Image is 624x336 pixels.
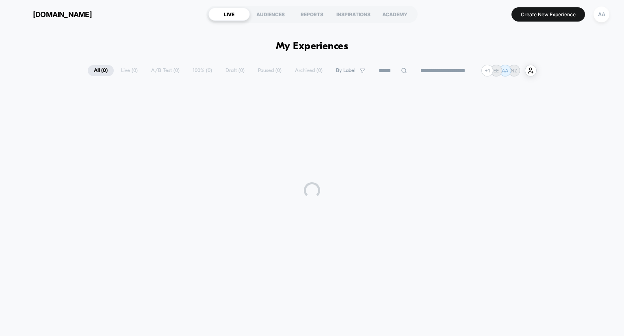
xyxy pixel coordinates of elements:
span: [DOMAIN_NAME] [33,10,92,19]
div: + 1 [481,65,493,76]
p: EE [493,68,499,74]
span: By Label [336,68,355,74]
h1: My Experiences [276,41,349,52]
button: Create New Experience [511,7,585,22]
span: All ( 0 ) [88,65,114,76]
div: AA [594,7,609,22]
div: LIVE [208,8,250,21]
p: NZ [511,68,518,74]
div: REPORTS [291,8,333,21]
button: [DOMAIN_NAME] [12,8,94,21]
p: AA [502,68,508,74]
div: ACADEMY [374,8,416,21]
div: AUDIENCES [250,8,291,21]
div: INSPIRATIONS [333,8,374,21]
button: AA [591,6,612,23]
